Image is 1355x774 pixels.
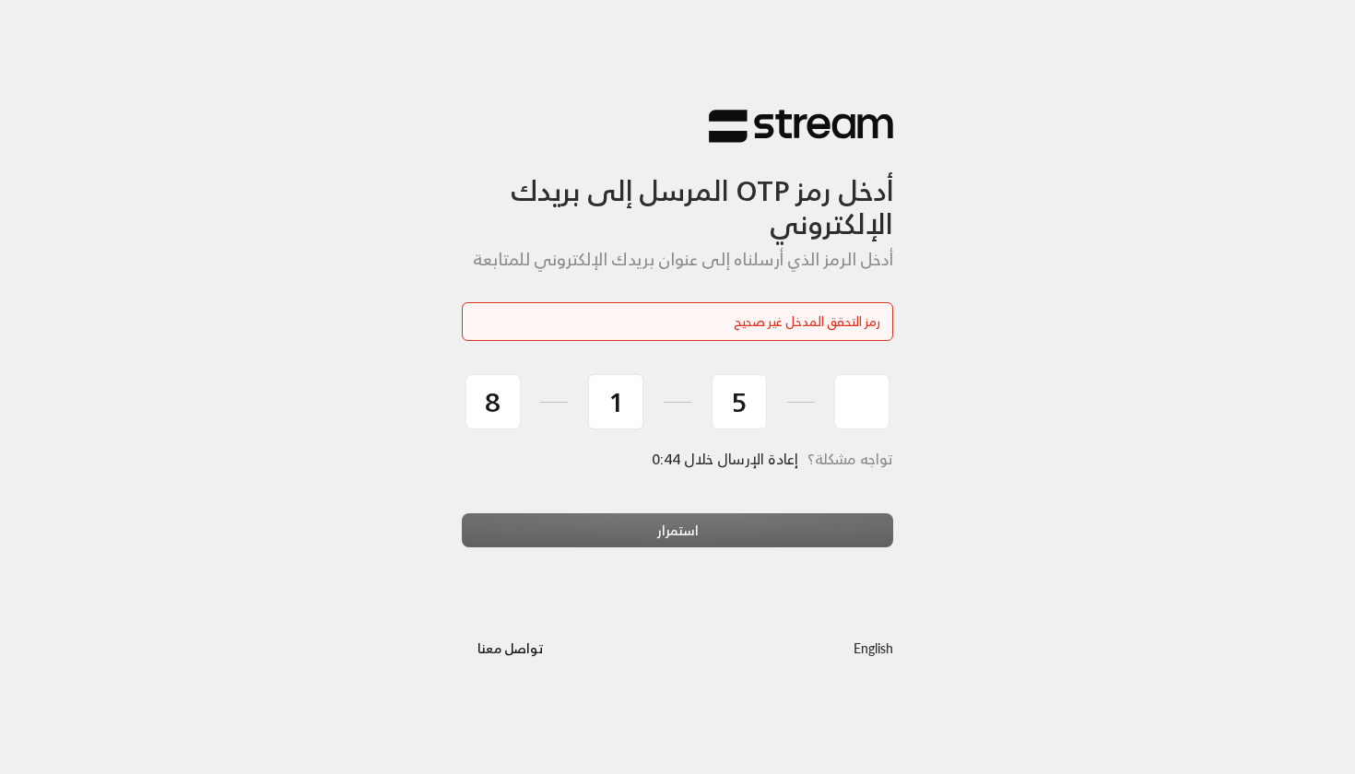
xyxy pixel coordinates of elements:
span: تواجه مشكلة؟ [807,446,893,472]
span: إعادة الإرسال خلال 0:44 [653,446,798,472]
a: تواصل معنا [462,637,559,660]
button: تواصل معنا [462,631,559,665]
img: Stream Logo [709,109,893,145]
h3: أدخل رمز OTP المرسل إلى بريدك الإلكتروني [462,144,893,240]
a: English [854,631,893,665]
h5: أدخل الرمز الذي أرسلناه إلى عنوان بريدك الإلكتروني للمتابعة [462,250,893,270]
div: رمز التحقق المدخل غير صحيح [475,312,880,332]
